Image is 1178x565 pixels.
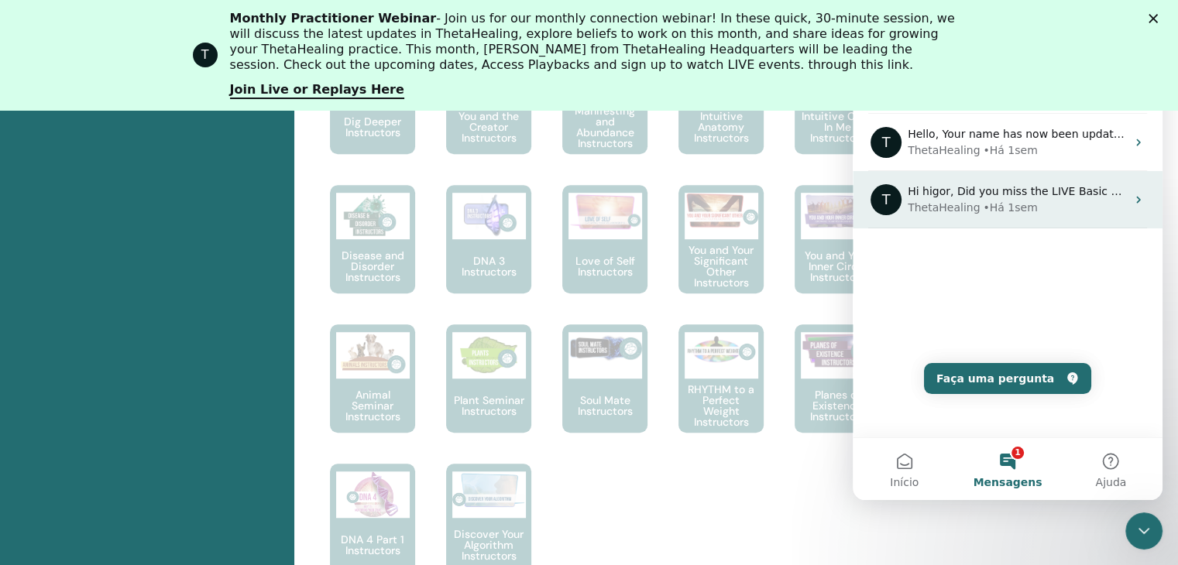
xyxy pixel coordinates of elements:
[562,46,647,185] a: Manifesting and Abundance Instructors Manifesting and Abundance Instructors
[330,185,415,324] a: Disease and Disorder Instructors Disease and Disorder Instructors
[71,348,239,378] button: Faça uma pergunta
[446,529,531,561] p: Discover Your Algorithm Instructors
[801,332,874,370] img: Planes of Existence Instructors
[452,193,526,239] img: DNA 3 Instructors
[1149,14,1164,23] div: Fechar
[678,111,764,143] p: Intuitive Anatomy Instructors
[230,11,437,26] b: Monthly Practitioner Webinar
[230,11,961,73] div: - Join us for our monthly connection webinar! In these quick, 30-minute session, we will discuss ...
[130,127,184,143] div: • Há 1sem
[55,184,127,200] div: ThetaHealing
[130,184,184,200] div: • Há 1sem
[562,255,647,277] p: Love of Self Instructors
[193,43,218,67] div: Profile image for ThetaHealing
[1125,512,1163,550] iframe: Intercom live chat
[103,423,206,485] button: Mensagens
[795,250,880,282] p: You and Your Inner Circle Instructors
[685,193,758,228] img: You and Your Significant Other Instructors
[795,185,880,324] a: You and Your Inner Circle Instructors You and Your Inner Circle Instructors
[446,324,531,464] a: Plant Seminar Instructors Plant Seminar Instructors
[446,255,531,277] p: DNA 3 Instructors
[562,324,647,464] a: Soul Mate Instructors Soul Mate Instructors
[55,127,127,143] div: ThetaHealing
[336,471,410,518] img: DNA 4 Part 1 Instructors
[242,461,273,472] span: Ajuda
[795,324,880,464] a: Planes of Existence Instructors Planes of Existence Instructors
[207,423,310,485] button: Ajuda
[330,534,415,556] p: DNA 4 Part 1 Instructors
[568,332,642,365] img: Soul Mate Instructors
[678,324,764,464] a: RHYTHM to a Perfect Weight Instructors RHYTHM to a Perfect Weight Instructors
[685,332,758,368] img: RHYTHM to a Perfect Weight Instructors
[562,185,647,324] a: Love of Self Instructors Love of Self Instructors
[795,111,880,143] p: Intuitive Child In Me Instructors
[678,46,764,185] a: Intuitive Anatomy Instructors Intuitive Anatomy Instructors
[568,193,642,231] img: Love of Self Instructors
[18,169,49,200] div: Profile image for ThetaHealing
[120,461,189,472] span: Mensagens
[330,324,415,464] a: Animal Seminar Instructors Animal Seminar Instructors
[230,82,404,99] a: Join Live or Replays Here
[562,105,647,149] p: Manifesting and Abundance Instructors
[678,185,764,324] a: You and Your Significant Other Instructors You and Your Significant Other Instructors
[452,471,526,508] img: Discover Your Algorithm Instructors
[330,46,415,185] a: Dig Deeper Instructors Dig Deeper Instructors
[55,112,372,125] span: Hello, Your name has now been updated per your request.
[795,389,880,422] p: Planes of Existence Instructors
[795,46,880,185] a: Intuitive Child In Me Instructors Intuitive Child In Me Instructors
[678,384,764,427] p: RHYTHM to a Perfect Weight Instructors
[330,250,415,282] p: Disease and Disorder Instructors
[336,332,410,378] img: Animal Seminar Instructors
[330,116,415,138] p: Dig Deeper Instructors
[452,332,526,378] img: Plant Seminar Instructors
[446,46,531,185] a: You and the Creator Instructors You and the Creator Instructors
[801,193,874,230] img: You and Your Inner Circle Instructors
[446,111,531,143] p: You and the Creator Instructors
[853,15,1163,500] iframe: Intercom live chat
[330,389,415,422] p: Animal Seminar Instructors
[336,193,410,239] img: Disease and Disorder Instructors
[678,245,764,288] p: You and Your Significant Other Instructors
[562,395,647,416] p: Soul Mate Instructors
[446,185,531,324] a: DNA 3 Instructors DNA 3 Instructors
[37,461,66,472] span: Início
[446,395,531,416] p: Plant Seminar Instructors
